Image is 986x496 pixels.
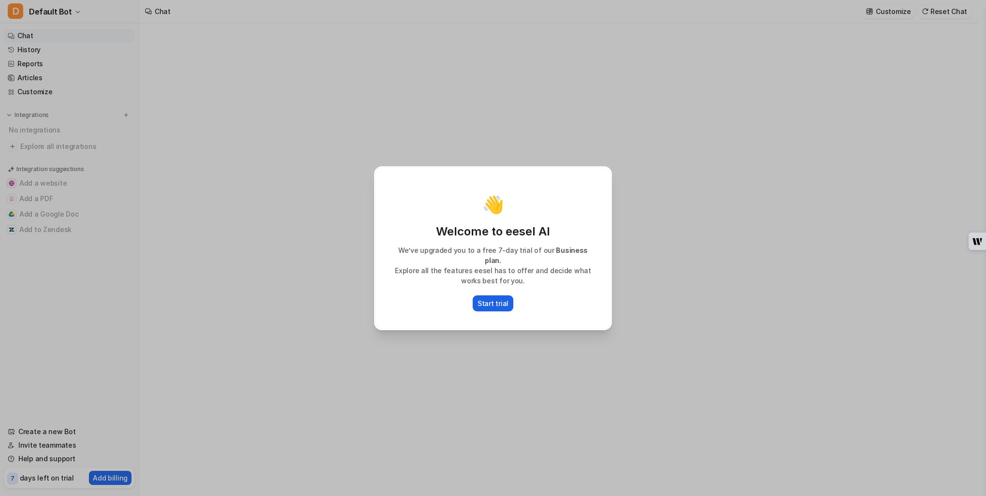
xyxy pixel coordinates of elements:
button: Start trial [473,295,513,311]
p: Welcome to eesel AI [385,224,601,239]
p: Start trial [478,298,508,308]
p: 👋 [482,195,504,214]
p: Explore all the features eesel has to offer and decide what works best for you. [385,265,601,286]
p: We’ve upgraded you to a free 7-day trial of our [385,245,601,265]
